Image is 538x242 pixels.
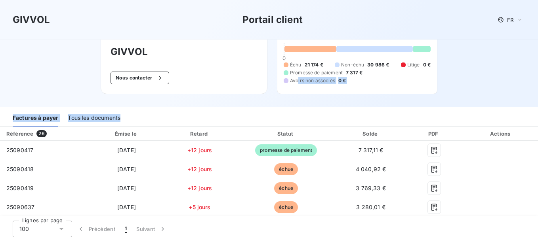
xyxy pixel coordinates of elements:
span: [DATE] [117,147,136,153]
span: Échu [290,61,301,68]
span: 3 280,01 € [356,204,385,210]
span: 26 [36,130,46,137]
button: 1 [120,221,132,237]
button: Suivant [132,221,172,237]
span: FR [507,17,513,23]
span: 25090418 [6,166,34,172]
span: 25090637 [6,204,34,210]
span: 21 174 € [305,61,323,68]
span: 3 769,33 € [356,185,386,191]
span: [DATE] [117,166,136,172]
div: Solde [339,130,403,138]
h3: Portail client [242,13,303,27]
span: 100 [19,225,29,233]
span: 25090417 [6,147,33,153]
span: +5 jours [189,204,210,210]
div: Émise le [90,130,163,138]
span: 30 986 € [367,61,389,68]
span: 7 317 € [346,69,362,76]
span: échue [274,182,298,194]
span: promesse de paiement [255,144,317,156]
span: 0 [282,55,286,61]
div: Statut [236,130,336,138]
div: Actions [466,130,536,138]
h3: GIVVOL [13,13,50,27]
span: Litige [407,61,420,68]
span: 0 € [423,61,431,68]
span: +12 jours [187,166,212,172]
span: 4 040,92 € [356,166,386,172]
button: Précédent [72,221,120,237]
div: Retard [166,130,233,138]
span: [DATE] [117,185,136,191]
span: 25090419 [6,185,34,191]
span: 7 317,11 € [359,147,383,153]
span: [DATE] [117,204,136,210]
span: Non-échu [341,61,364,68]
span: 0 € [338,77,346,84]
span: Promesse de paiement [290,69,343,76]
span: échue [274,163,298,175]
span: +12 jours [187,185,212,191]
span: Avoirs non associés [290,77,335,84]
button: Nous contacter [111,72,169,84]
div: Tous les documents [68,110,120,127]
span: +12 jours [187,147,212,153]
div: PDF [406,130,462,138]
div: Référence [6,130,33,137]
span: échue [274,201,298,213]
div: Factures à payer [13,110,58,127]
h3: GIVVOL [111,45,258,59]
span: 1 [125,225,127,233]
